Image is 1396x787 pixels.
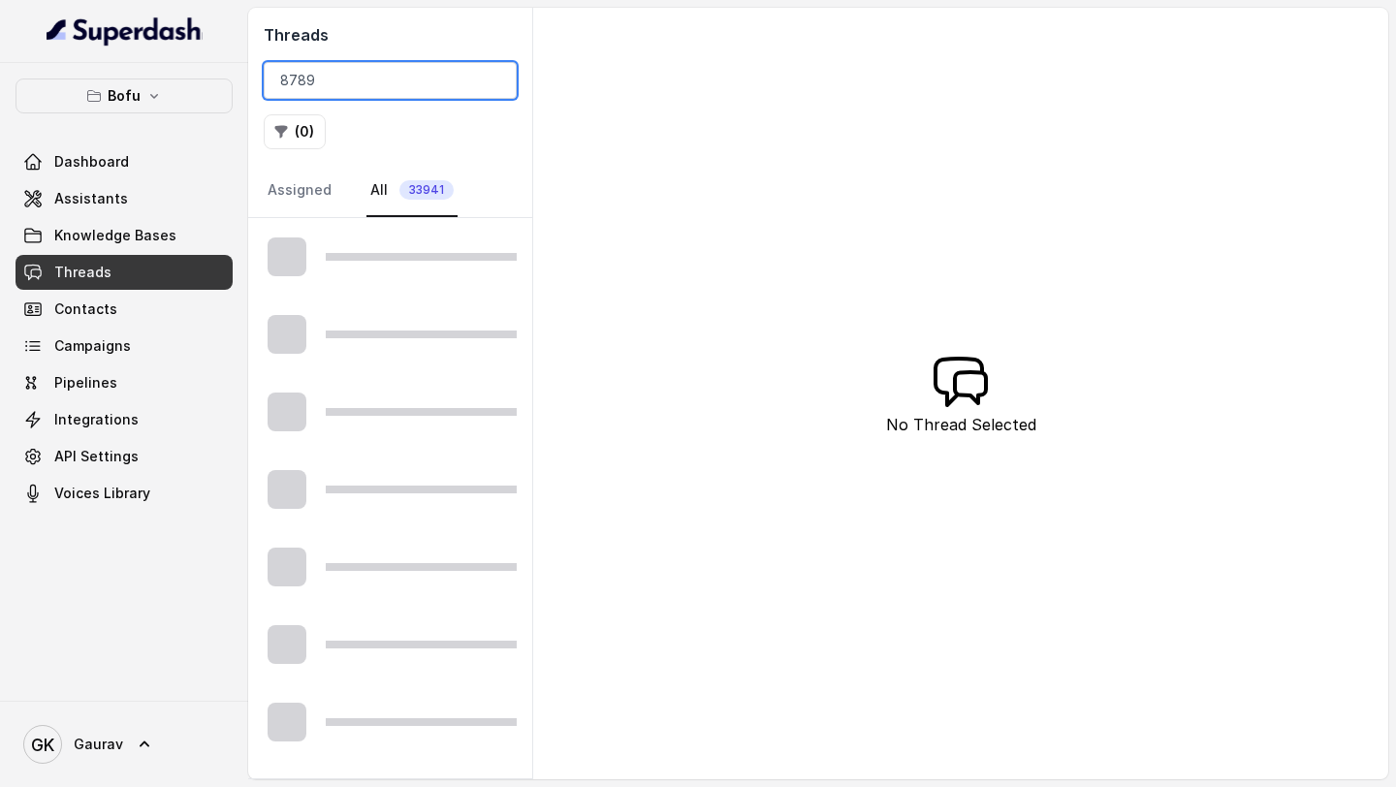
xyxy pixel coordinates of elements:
a: Pipelines [16,365,233,400]
a: Assistants [16,181,233,216]
a: Dashboard [16,144,233,179]
span: Pipelines [54,373,117,393]
span: API Settings [54,447,139,466]
nav: Tabs [264,165,517,217]
span: Assistants [54,189,128,208]
button: (0) [264,114,326,149]
a: API Settings [16,439,233,474]
img: light.svg [47,16,203,47]
text: GK [31,735,54,755]
a: Knowledge Bases [16,218,233,253]
p: No Thread Selected [886,413,1036,436]
button: Bofu [16,79,233,113]
a: All33941 [366,165,458,217]
span: Threads [54,263,111,282]
a: Contacts [16,292,233,327]
span: Integrations [54,410,139,429]
h2: Threads [264,23,517,47]
input: Search by Call ID or Phone Number [264,62,517,99]
a: Assigned [264,165,335,217]
a: Threads [16,255,233,290]
span: Gaurav [74,735,123,754]
span: Dashboard [54,152,129,172]
span: Contacts [54,299,117,319]
span: Campaigns [54,336,131,356]
a: Voices Library [16,476,233,511]
p: Bofu [108,84,141,108]
span: 33941 [399,180,454,200]
span: Voices Library [54,484,150,503]
a: Integrations [16,402,233,437]
span: Knowledge Bases [54,226,176,245]
a: Campaigns [16,329,233,363]
a: Gaurav [16,717,233,771]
